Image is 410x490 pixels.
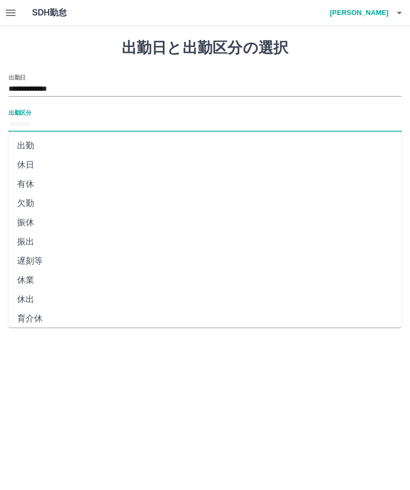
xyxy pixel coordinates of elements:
[9,136,401,155] li: 出勤
[9,73,26,81] label: 出勤日
[9,213,401,232] li: 振休
[9,290,401,309] li: 休出
[9,232,401,251] li: 振出
[9,108,31,116] label: 出勤区分
[9,155,401,175] li: 休日
[9,251,401,271] li: 遅刻等
[9,271,401,290] li: 休業
[9,39,401,57] h1: 出勤日と出勤区分の選択
[9,309,401,328] li: 育介休
[9,194,401,213] li: 欠勤
[9,175,401,194] li: 有休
